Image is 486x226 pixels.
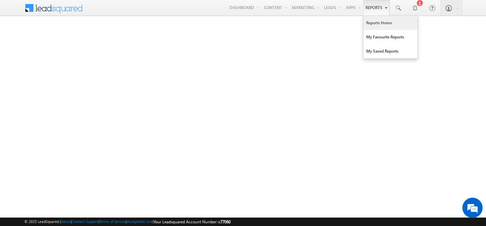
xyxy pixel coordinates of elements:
[363,16,417,30] a: Reports Home
[127,219,153,224] a: Acceptable Use
[100,219,126,224] a: Terms of Service
[363,44,417,58] a: My Saved Reports
[154,219,231,224] span: Your Leadsquared Account Number is
[24,219,231,225] span: © 2025 LeadSquared | | | | |
[363,30,417,44] a: My Favourite Reports
[61,219,71,224] a: About
[72,219,99,224] a: Contact Support
[220,219,231,224] span: 77060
